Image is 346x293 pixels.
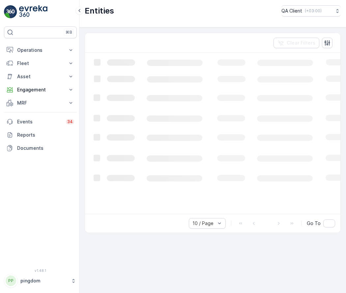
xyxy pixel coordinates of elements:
[4,44,77,57] button: Operations
[85,6,114,16] p: Entities
[305,8,322,14] p: ( +03:00 )
[4,142,77,155] a: Documents
[6,276,16,286] div: PP
[4,57,77,70] button: Fleet
[17,118,62,125] p: Events
[17,145,74,151] p: Documents
[281,5,341,16] button: QA Client(+03:00)
[4,128,77,142] a: Reports
[17,47,64,53] p: Operations
[4,83,77,96] button: Engagement
[19,5,47,18] img: logo_light-DOdMpM7g.png
[67,119,73,124] p: 34
[274,38,319,48] button: Clear Filters
[287,40,315,46] p: Clear Filters
[4,269,77,273] span: v 1.48.1
[4,115,77,128] a: Events34
[66,30,72,35] p: ⌘B
[281,8,302,14] p: QA Client
[20,277,68,284] p: pingdom
[4,70,77,83] button: Asset
[4,274,77,288] button: PPpingdom
[17,86,64,93] p: Engagement
[307,220,321,227] span: Go To
[4,96,77,110] button: MRF
[4,5,17,18] img: logo
[17,73,64,80] p: Asset
[17,132,74,138] p: Reports
[17,60,64,67] p: Fleet
[17,100,64,106] p: MRF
